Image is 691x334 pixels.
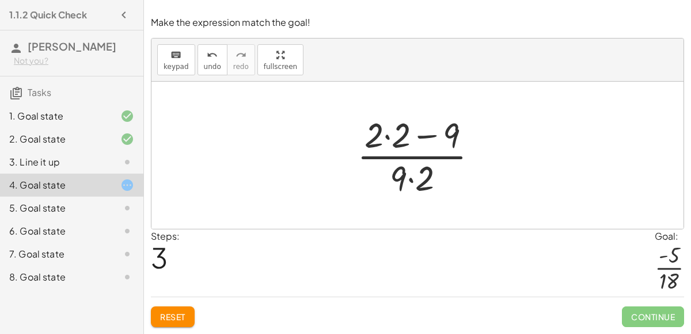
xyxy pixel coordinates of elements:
[120,201,134,215] i: Task not started.
[151,230,180,242] label: Steps:
[151,240,168,275] span: 3
[120,109,134,123] i: Task finished and correct.
[9,201,102,215] div: 5. Goal state
[236,48,246,62] i: redo
[151,306,195,327] button: Reset
[151,16,684,29] p: Make the expression match the goal!
[9,8,87,22] h4: 1.1.2 Quick Check
[120,132,134,146] i: Task finished and correct.
[198,44,227,75] button: undoundo
[120,224,134,238] i: Task not started.
[655,229,684,243] div: Goal:
[9,155,102,169] div: 3. Line it up
[264,63,297,71] span: fullscreen
[9,270,102,284] div: 8. Goal state
[207,48,218,62] i: undo
[227,44,255,75] button: redoredo
[233,63,249,71] span: redo
[257,44,303,75] button: fullscreen
[204,63,221,71] span: undo
[120,247,134,261] i: Task not started.
[28,86,51,98] span: Tasks
[9,247,102,261] div: 7. Goal state
[14,55,134,67] div: Not you?
[164,63,189,71] span: keypad
[170,48,181,62] i: keyboard
[9,132,102,146] div: 2. Goal state
[120,270,134,284] i: Task not started.
[120,178,134,192] i: Task started.
[9,178,102,192] div: 4. Goal state
[9,224,102,238] div: 6. Goal state
[157,44,195,75] button: keyboardkeypad
[120,155,134,169] i: Task not started.
[160,312,185,322] span: Reset
[28,40,116,53] span: [PERSON_NAME]
[9,109,102,123] div: 1. Goal state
